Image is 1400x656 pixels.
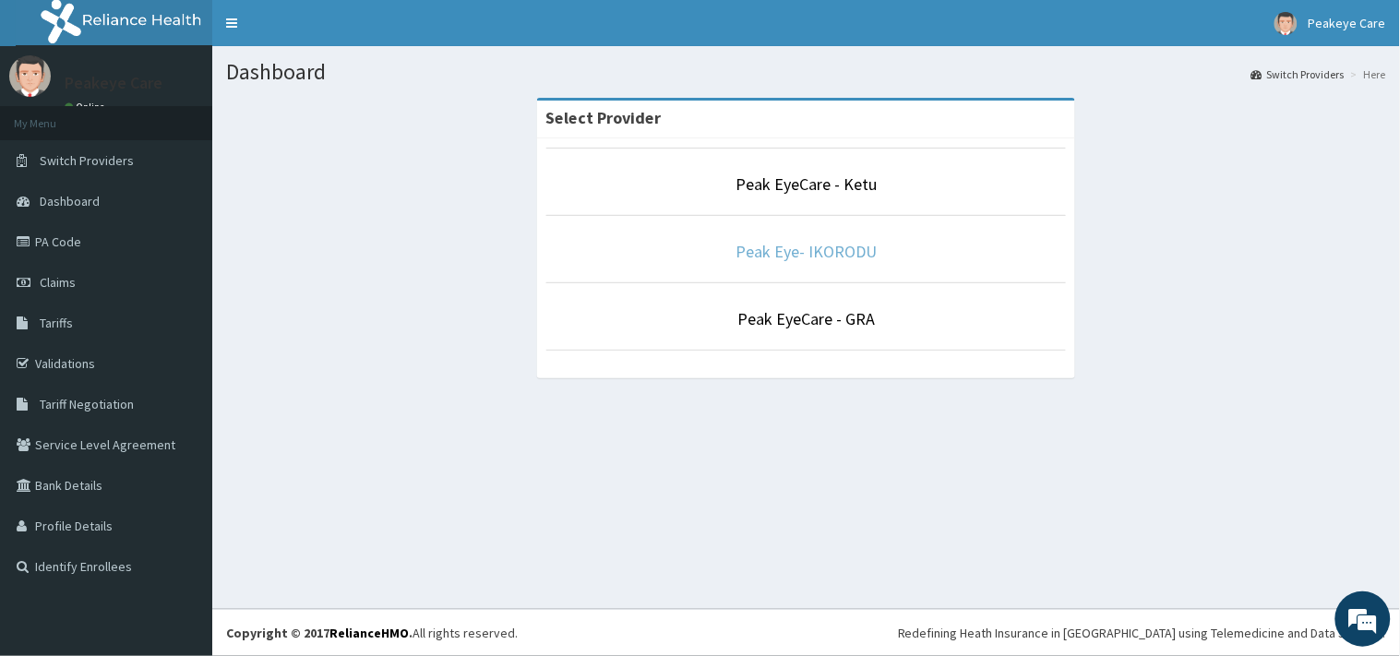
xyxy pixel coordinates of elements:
h1: Dashboard [226,60,1386,84]
span: Tariffs [40,315,73,331]
strong: Select Provider [546,107,662,128]
span: Switch Providers [40,152,134,169]
footer: All rights reserved. [212,609,1400,656]
span: Dashboard [40,193,100,209]
a: Peak Eye- IKORODU [736,241,877,262]
span: Peakeye Care [1309,15,1386,31]
img: User Image [1274,12,1298,35]
li: Here [1346,66,1386,82]
a: Peak EyeCare - GRA [737,308,875,329]
a: Online [65,101,109,113]
p: Peakeye Care [65,75,162,91]
span: Claims [40,274,76,291]
a: RelianceHMO [329,625,409,641]
img: User Image [9,55,51,97]
strong: Copyright © 2017 . [226,625,413,641]
span: Tariff Negotiation [40,396,134,412]
a: Peak EyeCare - Ketu [736,173,877,195]
a: Switch Providers [1251,66,1345,82]
div: Redefining Heath Insurance in [GEOGRAPHIC_DATA] using Telemedicine and Data Science! [898,624,1386,642]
